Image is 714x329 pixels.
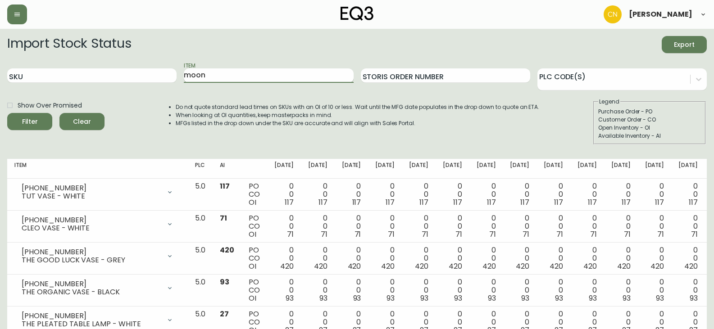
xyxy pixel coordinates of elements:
span: 71 [220,213,227,223]
div: PO CO [249,278,260,302]
span: OI [249,293,256,303]
div: 0 0 [342,246,361,270]
div: 0 0 [308,214,327,239]
span: 93 [521,293,529,303]
div: 0 0 [409,278,428,302]
div: THE GOOD LUCK VASE - GREY [22,256,161,264]
span: [PERSON_NAME] [629,11,692,18]
div: THE PLEATED TABLE LAMP - WHITE [22,320,161,328]
span: 93 [656,293,664,303]
td: 5.0 [188,179,213,211]
span: 71 [691,229,698,239]
div: 0 0 [678,182,698,207]
div: 0 0 [375,278,395,302]
span: 117 [520,197,529,207]
div: THE ORGANIC VASE - BLACK [22,288,161,296]
span: 93 [286,293,294,303]
span: 420 [617,261,631,271]
div: 0 0 [645,246,664,270]
th: [DATE] [503,159,537,179]
span: 117 [386,197,395,207]
div: 0 0 [342,278,361,302]
div: 0 0 [274,278,294,302]
div: 0 0 [443,214,462,239]
span: 117 [285,197,294,207]
td: 5.0 [188,275,213,306]
span: OI [249,197,256,207]
div: 0 0 [375,246,395,270]
span: OI [249,261,256,271]
span: Show Over Promised [18,101,82,110]
div: 0 0 [274,214,294,239]
span: 71 [321,229,327,239]
span: 420 [381,261,395,271]
th: [DATE] [335,159,368,179]
span: 93 [690,293,698,303]
div: 0 0 [477,214,496,239]
div: 0 0 [510,182,529,207]
div: 0 0 [308,182,327,207]
div: 0 0 [578,214,597,239]
th: [DATE] [402,159,436,179]
h2: Import Stock Status [7,36,131,53]
span: 71 [388,229,395,239]
span: 420 [482,261,496,271]
div: 0 0 [611,214,631,239]
span: Export [669,39,700,50]
span: 117 [352,197,361,207]
span: OI [249,229,256,239]
span: Clear [67,116,97,127]
div: 0 0 [645,214,664,239]
li: Do not quote standard lead times on SKUs with an OI of 10 or less. Wait until the MFG date popula... [176,103,540,111]
td: 5.0 [188,211,213,243]
span: 117 [487,197,496,207]
span: 71 [422,229,428,239]
th: [DATE] [469,159,503,179]
span: 420 [220,245,234,255]
div: 0 0 [578,278,597,302]
span: 420 [516,261,529,271]
div: 0 0 [342,214,361,239]
div: [PHONE_NUMBER]THE ORGANIC VASE - BLACK [14,278,181,298]
th: [DATE] [267,159,301,179]
div: 0 0 [308,278,327,302]
div: Available Inventory - AI [598,132,701,140]
th: [DATE] [436,159,469,179]
div: Purchase Order - PO [598,108,701,116]
th: [DATE] [638,159,672,179]
span: 93 [387,293,395,303]
div: 0 0 [544,182,563,207]
td: 5.0 [188,243,213,275]
span: 71 [455,229,462,239]
div: 0 0 [443,278,462,302]
div: PO CO [249,214,260,239]
span: 420 [348,261,361,271]
li: When looking at OI quantities, keep masterpacks in mind. [176,111,540,119]
span: 71 [657,229,664,239]
div: 0 0 [375,182,395,207]
th: PLC [188,159,213,179]
div: 0 0 [678,246,698,270]
legend: Legend [598,98,620,106]
span: 117 [318,197,327,207]
span: 117 [554,197,563,207]
div: 0 0 [510,246,529,270]
div: [PHONE_NUMBER] [22,184,161,192]
span: 93 [353,293,361,303]
span: 71 [556,229,563,239]
button: Export [662,36,707,53]
div: [PHONE_NUMBER] [22,248,161,256]
div: 0 0 [645,182,664,207]
div: 0 0 [611,182,631,207]
div: 0 0 [645,278,664,302]
span: 420 [280,261,294,271]
span: 71 [590,229,597,239]
div: 0 0 [544,278,563,302]
div: 0 0 [510,278,529,302]
div: 0 0 [274,182,294,207]
div: 0 0 [409,182,428,207]
span: 117 [453,197,462,207]
span: 420 [684,261,698,271]
div: PO CO [249,246,260,270]
th: [DATE] [537,159,570,179]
